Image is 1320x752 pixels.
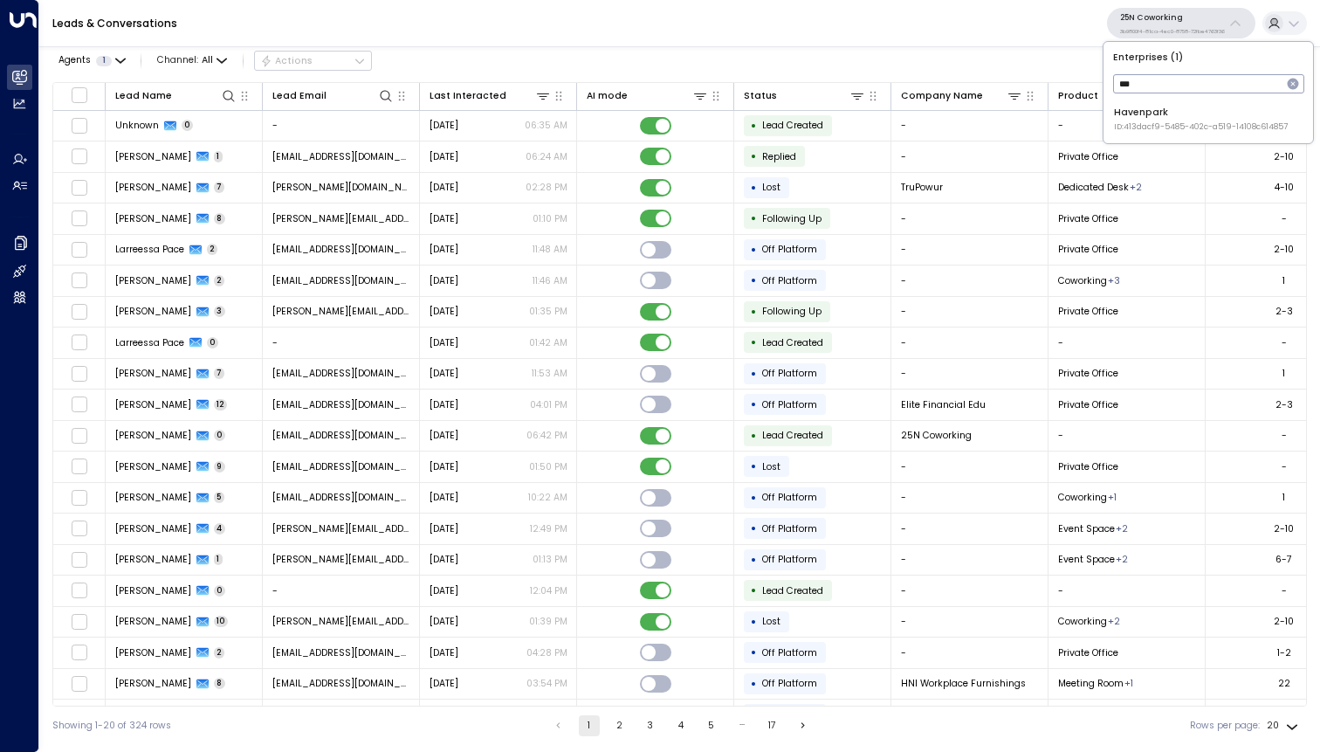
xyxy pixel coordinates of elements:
span: Allison Fox [115,181,191,194]
div: - [1282,460,1287,473]
span: 1 [96,56,112,66]
span: Private Office [1058,305,1118,318]
div: Meeting Room,Private Office [1130,181,1142,194]
div: • [751,238,757,261]
span: Off Platform [762,398,817,411]
p: 12:49 PM [530,522,567,535]
span: Private Office [1058,150,1118,163]
td: - [891,141,1048,172]
span: Private Office [1058,243,1118,256]
span: Lost [762,615,780,628]
td: - [891,359,1048,390]
button: Go to page 3 [640,715,661,736]
div: 2-3 [1275,305,1293,318]
span: Yesterday [430,119,458,132]
span: Oct 10, 2025 [430,212,458,225]
div: Button group with a nested menu [254,51,372,72]
span: 0 [214,585,226,597]
span: Katie Poole [115,305,191,318]
div: Lead Name [115,88,172,104]
span: Shelby Hartzell [115,367,191,380]
span: Sep 30, 2025 [430,491,458,504]
span: Following Up [762,212,822,225]
span: Toggle select all [71,86,87,103]
td: - [1048,576,1206,606]
div: • [751,114,757,137]
span: ed@elitefinancialedu.com [272,398,410,411]
span: Toggle select row [71,489,87,506]
span: 0 [214,430,226,441]
div: Status [744,88,777,104]
div: • [751,331,757,354]
span: Toggle select row [71,397,87,413]
span: Adesh Pansuriya [115,491,191,504]
span: Toggle select row [71,521,87,537]
span: Toggle select row [71,365,87,382]
td: - [891,328,1048,358]
p: 11:48 AM [533,243,567,256]
div: 6-7 [1275,553,1292,566]
div: Dedicated Desk [1108,491,1117,504]
span: allison.fox@trupowur.net [272,181,410,194]
div: Company Name [901,87,1023,104]
p: 01:39 PM [529,615,567,628]
span: Elite Financial Edu [901,398,986,411]
span: Paulina Sterrett [115,274,191,287]
span: Toggle select row [71,148,87,165]
span: Lead Created [762,584,823,597]
div: Dedicated Desk,Private Office,Virtual Office [1108,274,1120,287]
span: Larreessa Pace [115,243,184,256]
span: egavin@datastewardpllc.com [272,460,410,473]
td: - [1048,328,1206,358]
span: Event Space [1058,522,1115,535]
td: - [891,266,1048,296]
span: Oct 09, 2025 [430,243,458,256]
p: 06:42 PM [526,429,567,442]
p: 01:13 PM [533,553,567,566]
div: Last Interacted [430,87,552,104]
span: 3 [214,306,226,317]
div: Meeting Room,Meeting Room / Event Space [1116,522,1128,535]
div: • [751,703,757,726]
span: Toggle select row [71,335,87,351]
div: Last Interacted [430,88,506,104]
span: Off Platform [762,491,817,504]
td: - [263,576,420,606]
td: - [891,297,1048,328]
td: - [891,452,1048,482]
span: Oct 06, 2025 [430,398,458,411]
div: Lead Name [115,87,237,104]
p: 06:24 AM [526,150,567,163]
span: 8 [214,213,226,224]
span: 12 [214,399,228,410]
a: Leads & Conversations [52,16,177,31]
td: - [1048,111,1206,141]
span: Oct 09, 2025 [430,274,458,287]
span: Oct 10, 2025 [430,181,458,194]
span: 25N Coworking [901,429,972,442]
td: - [891,638,1048,668]
span: Kate Bilous [115,212,191,225]
div: • [751,641,757,664]
p: 06:35 AM [525,119,567,132]
button: Go to page 17 [762,715,783,736]
button: 25N Coworking3b9800f4-81ca-4ec0-8758-72fbe4763f36 [1107,8,1255,38]
button: page 1 [579,715,600,736]
button: Agents1 [52,52,130,70]
div: • [751,207,757,230]
span: Toggle select row [71,675,87,692]
div: Company Name [901,88,983,104]
span: Private Office [1058,212,1118,225]
span: Private Office [1058,367,1118,380]
p: 10:22 AM [528,491,567,504]
div: 2-10 [1274,522,1294,535]
span: 0 [207,337,219,348]
span: Toggle select row [71,117,87,134]
span: Toggle select row [71,459,87,475]
span: Lead Created [762,429,823,442]
p: 11:46 AM [533,274,567,287]
div: • [751,145,757,168]
span: Coworking [1058,274,1107,287]
div: • [751,269,757,292]
div: • [751,176,757,199]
